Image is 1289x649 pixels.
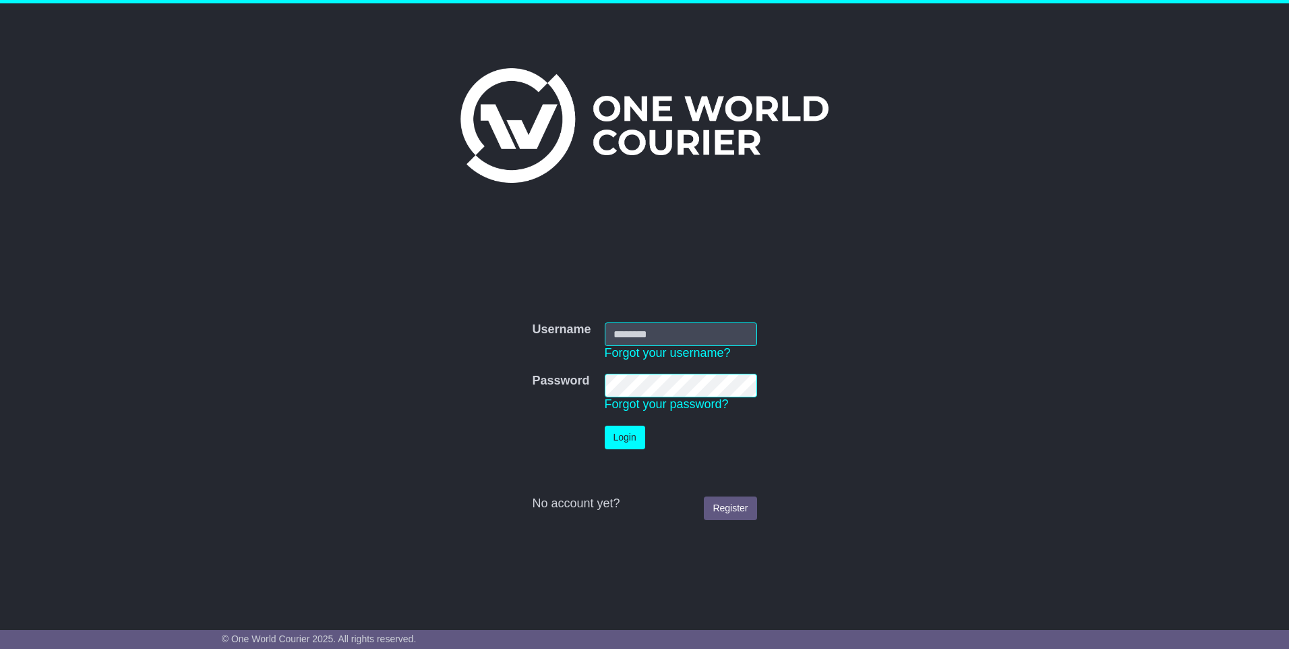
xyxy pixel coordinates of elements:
img: One World [460,68,829,183]
a: Forgot your password? [605,397,729,411]
a: Register [704,497,756,520]
button: Login [605,426,645,449]
label: Password [532,374,589,389]
div: No account yet? [532,497,756,511]
a: Forgot your username? [605,346,731,360]
span: © One World Courier 2025. All rights reserved. [222,633,417,644]
label: Username [532,322,591,337]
